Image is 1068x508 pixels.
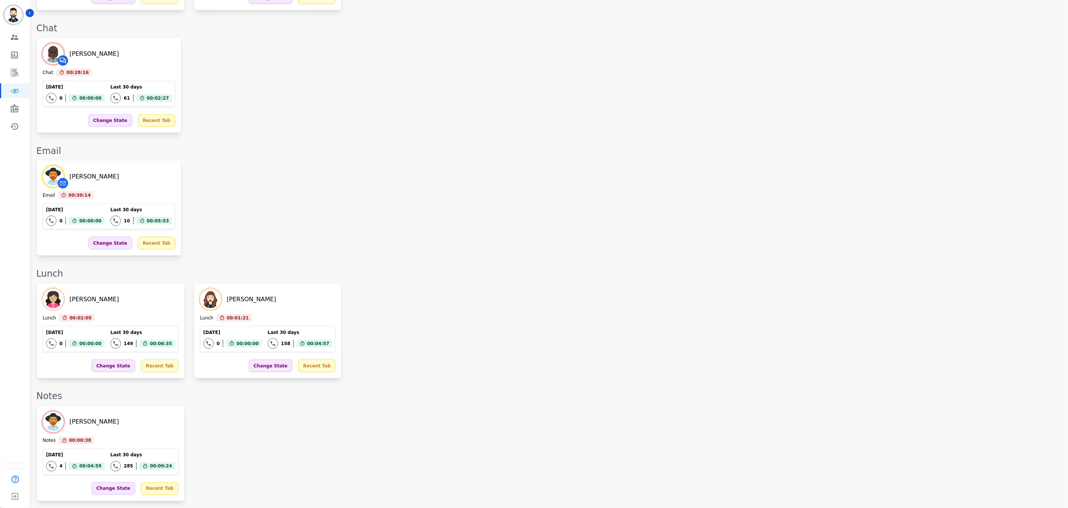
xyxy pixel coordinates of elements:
div: Recent Tab [141,360,178,372]
span: 00:02:27 [147,94,169,102]
span: 00:02:05 [70,314,92,322]
div: [PERSON_NAME] [70,172,119,181]
span: 00:00:00 [79,94,102,102]
div: 4 [59,463,62,469]
img: Avatar [43,412,64,433]
div: [DATE] [46,207,104,213]
div: Email [36,145,1061,157]
span: 00:04:57 [307,340,329,347]
div: [PERSON_NAME] [227,295,276,304]
span: 00:00:00 [237,340,259,347]
div: Change State [89,237,132,250]
div: [DATE] [46,329,104,335]
div: 10 [124,218,130,224]
div: 158 [281,341,290,347]
div: [PERSON_NAME] [70,49,119,58]
div: [DATE] [46,452,104,458]
span: 00:28:16 [67,69,89,76]
div: 285 [124,463,133,469]
span: 00:00:00 [79,217,102,225]
div: Recent Tab [298,360,335,372]
div: 0 [59,95,62,101]
div: Lunch [43,315,56,322]
div: Notes [43,438,56,444]
div: Lunch [200,315,213,322]
span: 00:01:21 [227,314,249,322]
img: Avatar [43,166,64,187]
div: Change State [249,360,292,372]
div: [DATE] [203,329,262,335]
div: [DATE] [46,84,104,90]
div: 61 [124,95,130,101]
div: Last 30 days [110,207,172,213]
div: Last 30 days [110,329,175,335]
div: Last 30 days [268,329,332,335]
div: Recent Tab [138,237,175,250]
div: Recent Tab [138,114,175,127]
div: 149 [124,341,133,347]
span: 00:30:14 [68,192,91,199]
div: Recent Tab [141,482,178,495]
span: 00:00:00 [79,340,102,347]
div: 0 [59,218,62,224]
img: Avatar [200,289,221,310]
img: Bordered avatar [4,6,22,24]
div: Last 30 days [110,84,172,90]
div: [PERSON_NAME] [70,295,119,304]
span: 00:00:38 [69,437,91,444]
div: Change State [91,360,135,372]
div: Email [43,192,55,199]
span: 00:09:24 [150,463,172,470]
span: 00:06:35 [150,340,172,347]
div: Change State [91,482,135,495]
div: Lunch [36,268,1061,280]
div: 0 [59,341,62,347]
div: Chat [36,22,1061,34]
div: Notes [36,390,1061,402]
span: 00:04:59 [79,463,102,470]
div: [PERSON_NAME] [70,418,119,427]
img: Avatar [43,44,64,64]
div: 0 [217,341,220,347]
div: Last 30 days [110,452,175,458]
img: Avatar [43,289,64,310]
div: Change State [89,114,132,127]
div: Chat [43,70,53,76]
span: 00:05:53 [147,217,169,225]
